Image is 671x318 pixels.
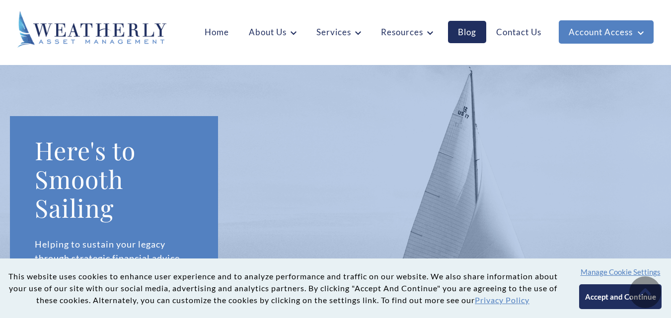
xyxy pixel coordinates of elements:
h1: Here's to Smooth Sailing [35,136,193,222]
button: Manage Cookie Settings [581,267,661,276]
a: About Us [239,21,306,43]
a: Contact Us [486,21,551,43]
a: Account Access [559,20,654,44]
a: Privacy Policy [475,295,529,305]
a: Resources [371,21,443,43]
a: Home [195,21,239,43]
img: Weatherly [17,11,166,48]
button: Accept and Continue [579,284,661,309]
p: Helping to sustain your legacy through strategic financial advice and planning [35,237,193,279]
a: Blog [448,21,486,43]
p: This website uses cookies to enhance user experience and to analyze performance and traffic on ou... [8,270,558,306]
a: Services [306,21,371,43]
